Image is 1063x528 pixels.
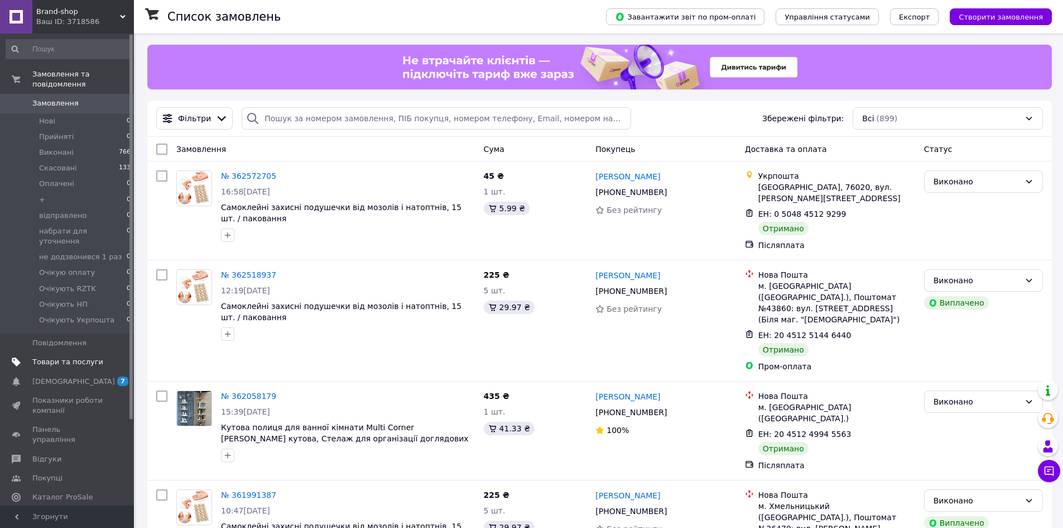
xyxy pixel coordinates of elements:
a: [PERSON_NAME] [595,391,660,402]
span: Оплачені [39,179,74,189]
span: Виконані [39,148,74,158]
div: Післяплата [758,460,915,471]
span: Збережені фільтри: [762,113,844,124]
span: (899) [877,114,898,123]
span: Нові [39,116,55,126]
a: Фото товару [176,170,212,206]
span: 0 [127,299,131,310]
div: Укрпошта [758,170,915,182]
span: 0 [127,211,131,221]
div: [GEOGRAPHIC_DATA], 76020, вул. [PERSON_NAME][STREET_ADDRESS] [758,182,915,204]
a: Створити замовлення [939,12,1052,21]
a: Самоклейні захисні подушечки від мозолів і натоптнів, 15 шт. / паковання [221,302,461,322]
a: [PERSON_NAME] [595,490,660,501]
span: 0 [127,268,131,278]
span: 133 [119,163,131,173]
a: [PERSON_NAME] [595,171,660,182]
span: Очікують RZTK [39,284,96,294]
span: 7 [117,377,128,386]
span: ЕН: 20 4512 4994 5563 [758,430,852,439]
input: Пошук за номером замовлення, ПІБ покупця, номером телефону, Email, номером накладної [242,107,631,130]
span: 5 шт. [484,286,506,295]
span: 12:19[DATE] [221,286,270,295]
span: 225 ₴ [484,270,509,279]
div: Пром-оплата [758,361,915,372]
div: Виконано [934,396,1020,408]
span: Замовлення та повідомлення [32,69,134,89]
span: 15:39[DATE] [221,407,270,416]
div: Виконано [934,175,1020,188]
span: Експорт [899,13,930,21]
img: 6677453955_w2048_h2048_1536h160_ne_vtrachajte_kl__it_tarif_vzhe_zaraz_1.png [386,45,814,89]
span: Повідомлення [32,338,86,348]
div: Нова Пошта [758,489,915,501]
span: [PHONE_NUMBER] [595,188,667,197]
span: Каталог ProSale [32,492,93,502]
div: Виконано [934,494,1020,507]
div: 5.99 ₴ [484,202,530,215]
span: 0 [127,226,131,246]
div: Ваш ID: 3718586 [36,17,134,27]
div: Нова Пошта [758,269,915,280]
span: 10:47[DATE] [221,506,270,515]
span: Покупець [595,145,635,154]
span: Управління статусами [785,13,870,21]
a: № 362058179 [221,392,276,401]
span: 435 ₴ [484,392,509,401]
div: м. [GEOGRAPHIC_DATA] ([GEOGRAPHIC_DATA].), Поштомат №43860: вул. [STREET_ADDRESS] (Біля маг. "[DE... [758,280,915,325]
span: + [39,195,45,205]
span: Покупці [32,473,62,483]
span: Фільтри [178,113,211,124]
span: 0 [127,132,131,142]
span: Очікую оплату [39,268,95,278]
span: Створити замовлення [959,13,1043,21]
span: [PHONE_NUMBER] [595,507,667,516]
button: Чат з покупцем [1038,460,1060,482]
input: Пошук [6,39,132,59]
span: 16:58[DATE] [221,187,270,196]
span: Всі [862,113,874,124]
div: Післяплата [758,240,915,251]
span: 0 [127,195,131,205]
div: Нова Пошта [758,391,915,402]
div: Виплачено [924,296,989,310]
a: № 361991387 [221,491,276,500]
span: Завантажити звіт по пром-оплаті [615,12,756,22]
div: Отримано [758,343,809,356]
span: Товари та послуги [32,357,103,367]
img: Фото товару [177,171,211,206]
a: [PERSON_NAME] [595,270,660,281]
span: Скасовані [39,163,77,173]
div: Виконано [934,274,1020,287]
span: 0 [127,116,131,126]
img: Фото товару [177,270,211,305]
span: Замовлення [32,98,79,108]
span: 766 [119,148,131,158]
a: Фото товару [176,391,212,426]
span: Відгуки [32,454,61,464]
button: Управління статусами [776,8,879,25]
span: Без рейтингу [607,305,662,313]
a: № 362572705 [221,172,276,180]
a: Фото товару [176,269,212,305]
span: Очікують Укрпошта [39,315,114,325]
span: відправлено [39,211,86,221]
span: 0 [127,252,131,262]
span: 100% [607,426,629,435]
span: Замовлення [176,145,226,154]
img: Фото товару [177,490,211,525]
span: Статус [924,145,953,154]
span: 0 [127,284,131,294]
span: не додзвонився 1 раз [39,252,122,262]
img: Фото товару [177,391,211,426]
span: Brand-shop [36,7,120,17]
span: Прийняті [39,132,74,142]
span: Показники роботи компанії [32,396,103,416]
button: Експорт [890,8,939,25]
span: 5 шт. [484,506,506,515]
a: Самоклейні захисні подушечки від мозолів і натоптнів, 15 шт. / паковання [221,203,461,223]
span: 45 ₴ [484,172,504,180]
span: [PHONE_NUMBER] [595,287,667,296]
